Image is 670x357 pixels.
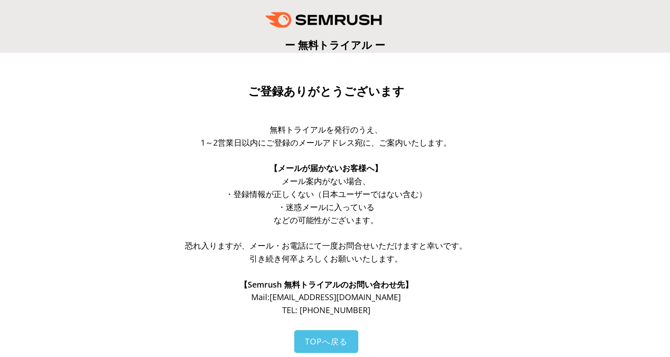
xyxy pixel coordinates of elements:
span: ご登録ありがとうございます [248,85,404,98]
span: などの可能性がございます。 [274,215,378,225]
span: ・迷惑メールに入っている [278,202,374,212]
span: ー 無料トライアル ー [285,38,385,52]
span: ・登録情報が正しくない（日本ユーザーではない含む） [225,189,427,199]
span: 1～2営業日以内にご登録のメールアドレス宛に、ご案内いたします。 [201,137,451,148]
a: TOPへ戻る [294,330,358,353]
span: 無料トライアルを発行のうえ、 [270,124,382,135]
span: TOPへ戻る [305,336,348,347]
span: メール案内がない場合、 [282,176,370,186]
span: 【Semrush 無料トライアルのお問い合わせ先】 [240,279,413,290]
span: 引き続き何卒よろしくお願いいたします。 [249,253,403,264]
span: 恐れ入りますが、メール・お電話にて一度お問合せいただけますと幸いです。 [185,240,467,251]
span: 【メールが届かないお客様へ】 [270,163,382,173]
span: TEL: [PHONE_NUMBER] [282,305,370,315]
span: Mail: [EMAIL_ADDRESS][DOMAIN_NAME] [251,292,401,302]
